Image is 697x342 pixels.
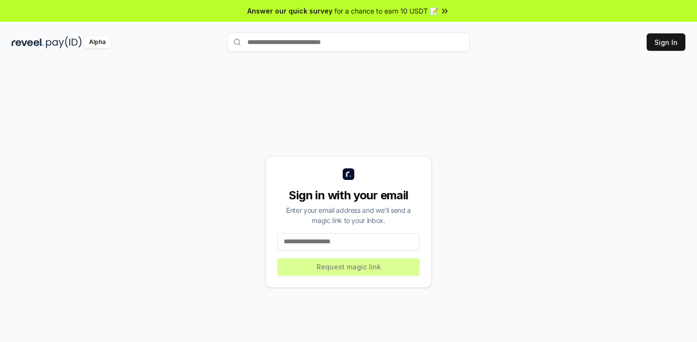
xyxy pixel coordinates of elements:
div: Sign in with your email [277,188,420,203]
img: reveel_dark [12,36,44,48]
button: Sign In [647,33,685,51]
div: Alpha [84,36,111,48]
img: logo_small [343,168,354,180]
img: pay_id [46,36,82,48]
span: Answer our quick survey [247,6,333,16]
span: for a chance to earn 10 USDT 📝 [334,6,438,16]
div: Enter your email address and we’ll send a magic link to your inbox. [277,205,420,225]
